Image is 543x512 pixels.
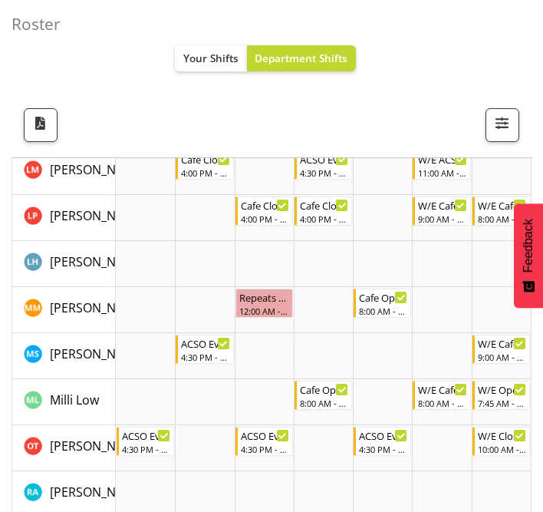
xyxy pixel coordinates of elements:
[50,391,99,408] span: Milli Low
[12,379,116,425] td: Milli Low resource
[359,428,407,443] div: ACSO Evening
[413,150,470,180] div: Laura McDowall"s event - W/E ACSO Begin From Saturday, September 6, 2025 at 11:00:00 AM GMT+12:00...
[50,207,145,224] span: [PERSON_NAME]
[181,335,229,351] div: ACSO Evening
[300,197,348,213] div: Cafe Close
[354,289,411,318] div: Maddison Mason-Pine"s event - Cafe Open Begin From Friday, September 5, 2025 at 8:00:00 AM GMT+12...
[50,483,145,501] a: [PERSON_NAME]
[12,333,116,379] td: Maddison Schultz resource
[12,425,116,471] td: Olivia Thompson resource
[472,197,530,226] div: Luca Pudda"s event - W/E Cafe Open Begin From Sunday, September 7, 2025 at 8:00:00 AM GMT+12:00 E...
[176,150,233,180] div: Laura McDowall"s event - Cafe Close Begin From Tuesday, September 2, 2025 at 4:00:00 PM GMT+12:00...
[418,213,466,225] div: 9:00 AM - 5:30 PM
[478,335,526,351] div: W/E Cafe Close
[241,197,289,213] div: Cafe Close
[12,287,116,333] td: Maddison Mason-Pine resource
[24,108,58,142] button: Download a PDF of the roster according to the set date range.
[122,443,170,455] div: 4:30 PM - 9:30 PM
[418,151,466,167] div: W/E ACSO
[354,427,411,456] div: Olivia Thompson"s event - ACSO Evening Begin From Friday, September 5, 2025 at 4:30:00 PM GMT+12:...
[418,397,466,409] div: 8:00 AM - 12:00 PM
[12,241,116,287] td: Lynley Hamlin resource
[241,213,289,225] div: 4:00 PM - 9:00 PM
[478,382,526,397] div: W/E Open
[295,197,352,226] div: Luca Pudda"s event - Cafe Close Begin From Thursday, September 4, 2025 at 4:00:00 PM GMT+12:00 En...
[175,45,247,71] button: Your Shifts
[478,443,526,455] div: 10:00 AM - 6:30 PM
[235,289,293,318] div: Maddison Mason-Pine"s event - Repeats every wednesday - Maddison Mason-Pine Begin From Wednesday,...
[239,305,289,317] div: 12:00 AM - 11:59 PM
[514,203,543,308] button: Feedback - Show survey
[255,51,347,65] span: Department Shifts
[485,108,519,142] button: Filter Shifts
[12,149,116,195] td: Laura McDowall resource
[12,15,519,33] h4: Roster
[478,351,526,363] div: 9:00 AM - 5:30 PM
[478,428,526,443] div: W/E Close
[50,161,145,178] span: [PERSON_NAME]
[359,289,407,305] div: Cafe Open
[176,335,233,364] div: Maddison Schultz"s event - ACSO Evening Begin From Tuesday, September 2, 2025 at 4:30:00 PM GMT+1...
[472,427,530,456] div: Olivia Thompson"s event - W/E Close Begin From Sunday, September 7, 2025 at 10:00:00 AM GMT+12:00...
[478,213,526,225] div: 8:00 AM - 12:00 PM
[418,197,466,213] div: W/E Cafe Close
[50,253,145,271] a: [PERSON_NAME]
[239,289,289,305] div: Repeats every [DATE] - [PERSON_NAME]
[359,305,407,317] div: 8:00 AM - 4:30 PM
[300,382,348,397] div: Cafe Open
[50,206,145,225] a: [PERSON_NAME]
[478,397,526,409] div: 7:45 AM - 3:30 PM
[50,391,99,409] a: Milli Low
[413,197,470,226] div: Luca Pudda"s event - W/E Cafe Close Begin From Saturday, September 6, 2025 at 9:00:00 AM GMT+12:0...
[295,150,352,180] div: Laura McDowall"s event - ACSO Evening Begin From Thursday, September 4, 2025 at 4:30:00 PM GMT+12...
[418,382,466,397] div: W/E Cafe Open
[241,443,289,455] div: 4:30 PM - 9:30 PM
[300,151,348,167] div: ACSO Evening
[181,167,229,179] div: 4:00 PM - 9:00 PM
[478,197,526,213] div: W/E Cafe Open
[50,299,145,317] a: [PERSON_NAME]
[235,197,293,226] div: Luca Pudda"s event - Cafe Close Begin From Wednesday, September 3, 2025 at 4:00:00 PM GMT+12:00 E...
[181,351,229,363] div: 4:30 PM - 9:30 PM
[413,381,470,410] div: Milli Low"s event - W/E Cafe Open Begin From Saturday, September 6, 2025 at 8:00:00 AM GMT+12:00 ...
[50,160,145,179] a: [PERSON_NAME]
[122,428,170,443] div: ACSO Evening
[50,484,145,500] span: [PERSON_NAME]
[50,437,145,455] a: [PERSON_NAME]
[181,151,229,167] div: Cafe Close
[50,253,145,270] span: [PERSON_NAME]
[418,167,466,179] div: 11:00 AM - 6:30 PM
[522,219,535,273] span: Feedback
[472,381,530,410] div: Milli Low"s event - W/E Open Begin From Sunday, September 7, 2025 at 7:45:00 AM GMT+12:00 Ends At...
[50,299,145,316] span: [PERSON_NAME]
[300,167,348,179] div: 4:30 PM - 9:30 PM
[359,443,407,455] div: 4:30 PM - 9:30 PM
[12,195,116,241] td: Luca Pudda resource
[295,381,352,410] div: Milli Low"s event - Cafe Open Begin From Thursday, September 4, 2025 at 8:00:00 AM GMT+12:00 Ends...
[300,213,348,225] div: 4:00 PM - 9:00 PM
[117,427,174,456] div: Olivia Thompson"s event - ACSO Evening Begin From Monday, September 1, 2025 at 4:30:00 PM GMT+12:...
[50,438,145,454] span: [PERSON_NAME]
[247,45,357,71] button: Department Shifts
[472,335,530,364] div: Maddison Schultz"s event - W/E Cafe Close Begin From Sunday, September 7, 2025 at 9:00:00 AM GMT+...
[50,345,145,362] span: [PERSON_NAME]
[235,427,293,456] div: Olivia Thompson"s event - ACSO Evening Begin From Wednesday, September 3, 2025 at 4:30:00 PM GMT+...
[241,428,289,443] div: ACSO Evening
[300,397,348,409] div: 8:00 AM - 4:30 PM
[183,51,239,65] span: Your Shifts
[50,345,145,363] a: [PERSON_NAME]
